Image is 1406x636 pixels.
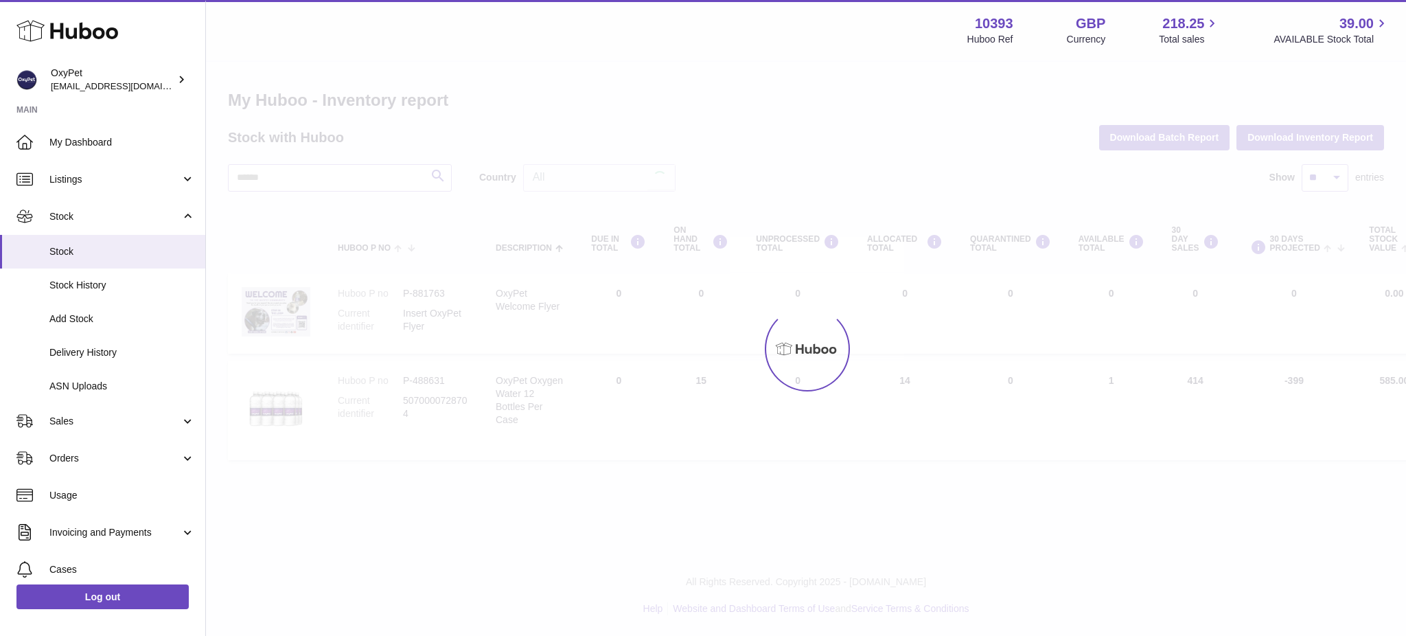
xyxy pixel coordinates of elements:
span: Orders [49,452,181,465]
span: Usage [49,489,195,502]
span: Stock History [49,279,195,292]
div: Huboo Ref [967,33,1013,46]
span: Listings [49,173,181,186]
strong: GBP [1076,14,1105,33]
span: Add Stock [49,313,195,326]
span: My Dashboard [49,136,195,149]
span: Stock [49,245,195,258]
span: Total sales [1159,33,1220,46]
span: Cases [49,563,195,576]
div: OxyPet [51,67,174,93]
img: internalAdmin-10393@internal.huboo.com [16,69,37,90]
span: 218.25 [1162,14,1204,33]
span: Stock [49,210,181,223]
span: ASN Uploads [49,380,195,393]
span: Invoicing and Payments [49,526,181,539]
span: Sales [49,415,181,428]
strong: 10393 [975,14,1013,33]
a: 39.00 AVAILABLE Stock Total [1274,14,1390,46]
span: Delivery History [49,346,195,359]
a: Log out [16,584,189,609]
span: AVAILABLE Stock Total [1274,33,1390,46]
span: [EMAIL_ADDRESS][DOMAIN_NAME] [51,80,202,91]
span: 39.00 [1339,14,1374,33]
div: Currency [1067,33,1106,46]
a: 218.25 Total sales [1159,14,1220,46]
